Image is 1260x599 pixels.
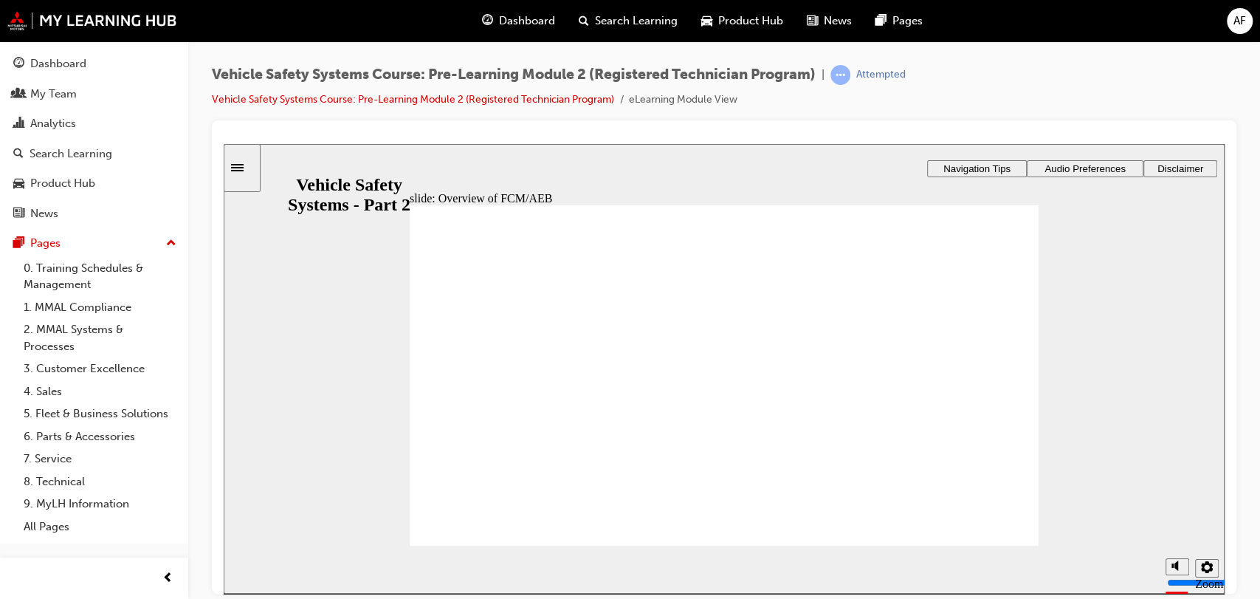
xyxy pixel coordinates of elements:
a: Product Hub [6,170,182,197]
a: pages-iconPages [864,6,934,36]
span: Product Hub [718,13,783,30]
a: 8. Technical [18,470,182,493]
span: Audio Preferences [821,19,902,30]
span: Search Learning [595,13,678,30]
a: Search Learning [6,140,182,168]
span: Disclaimer [934,19,980,30]
div: Dashboard [30,55,86,72]
span: pages-icon [13,237,24,250]
span: news-icon [13,208,24,221]
a: 3. Customer Excellence [18,357,182,380]
span: pages-icon [875,12,887,30]
div: Pages [30,235,61,252]
span: Pages [892,13,923,30]
button: settings [971,415,995,434]
li: eLearning Module View [629,92,737,109]
a: 4. Sales [18,380,182,403]
span: people-icon [13,88,24,101]
div: Analytics [30,115,76,132]
span: news-icon [807,12,818,30]
button: Pages [6,230,182,257]
span: car-icon [13,177,24,191]
button: volume [942,414,965,431]
span: search-icon [579,12,589,30]
span: guage-icon [482,12,493,30]
span: learningRecordVerb_ATTEMPT-icon [830,65,850,85]
a: news-iconNews [795,6,864,36]
a: Dashboard [6,50,182,78]
div: My Team [30,86,77,103]
div: Product Hub [30,175,95,192]
span: | [822,66,824,83]
a: 6. Parts & Accessories [18,425,182,448]
button: Navigation Tips [703,16,803,33]
a: Analytics [6,110,182,137]
span: News [824,13,852,30]
div: News [30,205,58,222]
button: DashboardMy TeamAnalyticsSearch LearningProduct HubNews [6,47,182,230]
button: AF [1227,8,1253,34]
span: guage-icon [13,58,24,71]
span: Dashboard [499,13,555,30]
button: Disclaimer [920,16,994,33]
a: 7. Service [18,448,182,470]
span: prev-icon [162,569,173,588]
span: car-icon [701,12,712,30]
span: up-icon [166,234,176,253]
div: misc controls [934,402,994,450]
a: guage-iconDashboard [470,6,567,36]
a: 0. Training Schedules & Management [18,257,182,296]
a: 9. MyLH Information [18,493,182,516]
span: AF [1233,13,1246,30]
span: search-icon [13,148,24,161]
img: mmal [7,11,177,30]
div: Attempted [856,68,906,82]
span: Vehicle Safety Systems Course: Pre-Learning Module 2 (Registered Technician Program) [212,66,816,83]
span: chart-icon [13,117,24,131]
a: car-iconProduct Hub [689,6,795,36]
div: Search Learning [30,146,112,162]
a: 5. Fleet & Business Solutions [18,403,182,425]
label: Zoom to fit [971,434,999,473]
a: search-iconSearch Learning [567,6,689,36]
span: Navigation Tips [720,19,787,30]
a: News [6,200,182,227]
input: volume [943,433,1039,445]
a: 2. MMAL Systems & Processes [18,318,182,357]
button: Audio Preferences [803,16,920,33]
a: My Team [6,81,182,108]
a: All Pages [18,516,182,538]
a: Vehicle Safety Systems Course: Pre-Learning Module 2 (Registered Technician Program) [212,93,614,106]
a: 1. MMAL Compliance [18,296,182,319]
